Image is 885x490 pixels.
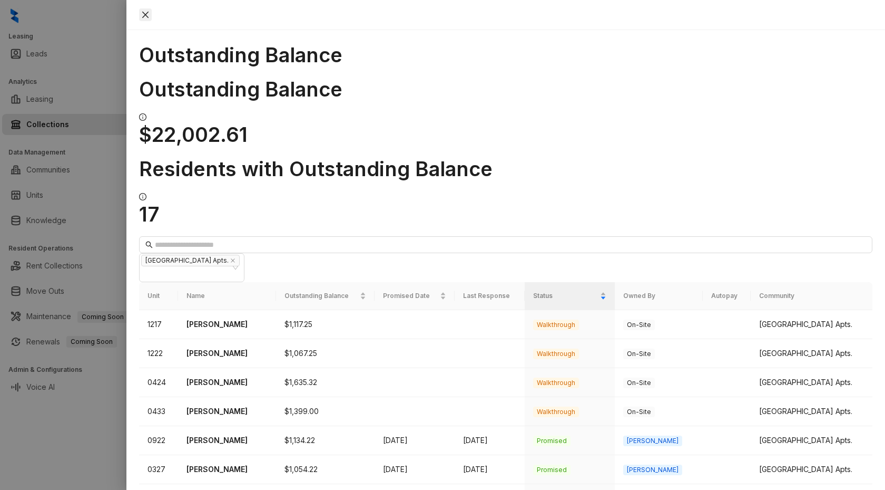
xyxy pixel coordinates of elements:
span: Promised Date [383,291,437,301]
p: [PERSON_NAME] [186,377,268,388]
h1: 17 [139,202,872,226]
span: close [141,11,150,19]
td: $1,134.22 [276,426,375,455]
th: Last Response [455,282,525,310]
p: [PERSON_NAME] [186,435,268,446]
td: [DATE] [375,455,454,484]
td: 1217 [139,310,178,339]
td: [DATE] [455,455,525,484]
span: [PERSON_NAME] [623,465,682,475]
span: close [230,258,235,263]
td: $1,054.22 [276,455,375,484]
th: Autopay [703,282,751,310]
span: Walkthrough [533,407,579,417]
span: On-Site [623,378,655,388]
span: search [145,241,153,248]
span: On-Site [623,349,655,359]
p: [PERSON_NAME] [186,348,268,359]
h1: $22,002.61 [139,122,872,147]
div: [GEOGRAPHIC_DATA] Apts. [759,319,864,330]
td: [DATE] [455,426,525,455]
span: [PERSON_NAME] [623,436,682,446]
span: Status [533,291,597,301]
td: 0424 [139,368,178,397]
td: 0922 [139,426,178,455]
th: Owned By [615,282,703,310]
td: [DATE] [375,426,454,455]
td: 0433 [139,397,178,426]
h1: Residents with Outstanding Balance [139,157,872,181]
span: info-circle [139,193,146,200]
span: Outstanding Balance [284,291,358,301]
span: Promised [533,436,571,446]
th: Outstanding Balance [276,282,375,310]
th: Promised Date [375,282,454,310]
h1: Outstanding Balance [139,77,872,101]
div: [GEOGRAPHIC_DATA] Apts. [759,348,864,359]
span: On-Site [623,320,655,330]
td: $1,117.25 [276,310,375,339]
th: Name [178,282,276,310]
div: [GEOGRAPHIC_DATA] Apts. [759,464,864,475]
td: $1,635.32 [276,368,375,397]
span: info-circle [139,113,146,121]
span: Walkthrough [533,378,579,388]
td: $1,067.25 [276,339,375,368]
span: Walkthrough [533,349,579,359]
span: [GEOGRAPHIC_DATA] Apts. [141,255,240,266]
span: On-Site [623,407,655,417]
p: [PERSON_NAME] [186,464,268,475]
div: [GEOGRAPHIC_DATA] Apts. [759,377,864,388]
div: [GEOGRAPHIC_DATA] Apts. [759,406,864,417]
td: 0327 [139,455,178,484]
th: Community [751,282,872,310]
span: Walkthrough [533,320,579,330]
p: [PERSON_NAME] [186,319,268,330]
span: Promised [533,465,571,475]
p: [PERSON_NAME] [186,406,268,417]
h1: Outstanding Balance [139,43,872,67]
th: Unit [139,282,178,310]
button: Close [139,8,152,21]
td: $1,399.00 [276,397,375,426]
div: [GEOGRAPHIC_DATA] Apts. [759,435,864,446]
td: 1222 [139,339,178,368]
